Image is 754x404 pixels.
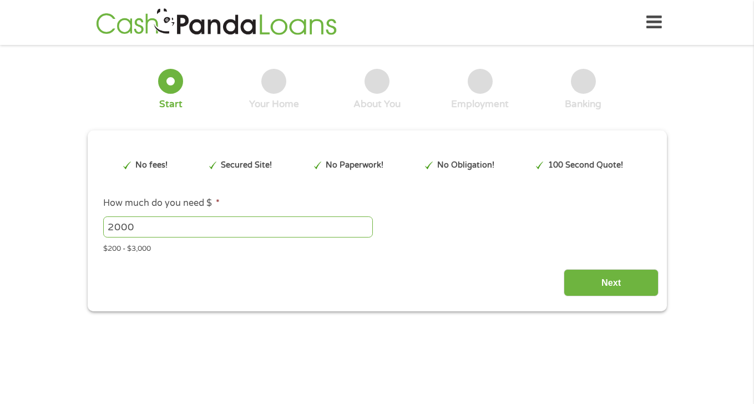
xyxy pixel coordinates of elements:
[135,159,168,171] p: No fees!
[548,159,623,171] p: 100 Second Quote!
[93,7,340,38] img: GetLoanNow Logo
[103,240,650,255] div: $200 - $3,000
[159,98,183,110] div: Start
[221,159,272,171] p: Secured Site!
[564,269,659,296] input: Next
[451,98,509,110] div: Employment
[326,159,383,171] p: No Paperwork!
[565,98,601,110] div: Banking
[103,198,220,209] label: How much do you need $
[437,159,494,171] p: No Obligation!
[353,98,401,110] div: About You
[249,98,299,110] div: Your Home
